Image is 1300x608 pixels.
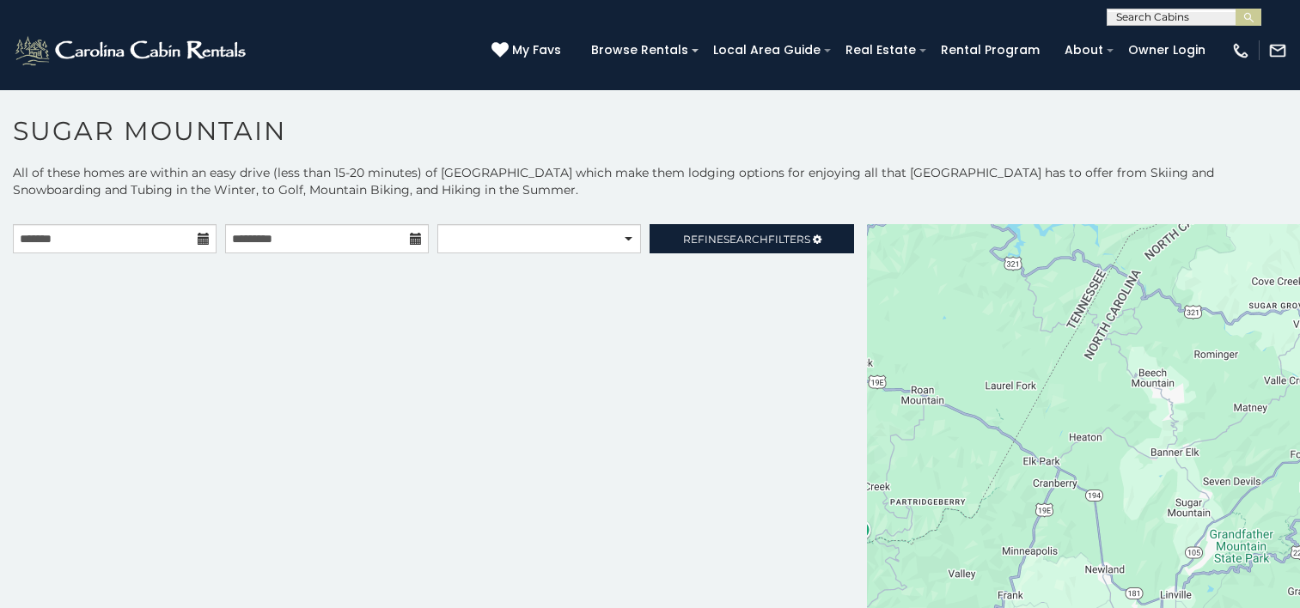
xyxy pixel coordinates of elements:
a: Local Area Guide [705,37,829,64]
a: RefineSearchFilters [650,224,853,253]
img: mail-regular-white.png [1268,41,1287,60]
a: About [1056,37,1112,64]
span: Search [723,233,768,246]
img: phone-regular-white.png [1231,41,1250,60]
a: Owner Login [1120,37,1214,64]
span: My Favs [512,41,561,59]
span: Refine Filters [683,233,810,246]
a: Browse Rentals [583,37,697,64]
img: White-1-2.png [13,33,251,68]
a: Rental Program [932,37,1048,64]
a: My Favs [491,41,565,60]
a: Real Estate [837,37,925,64]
